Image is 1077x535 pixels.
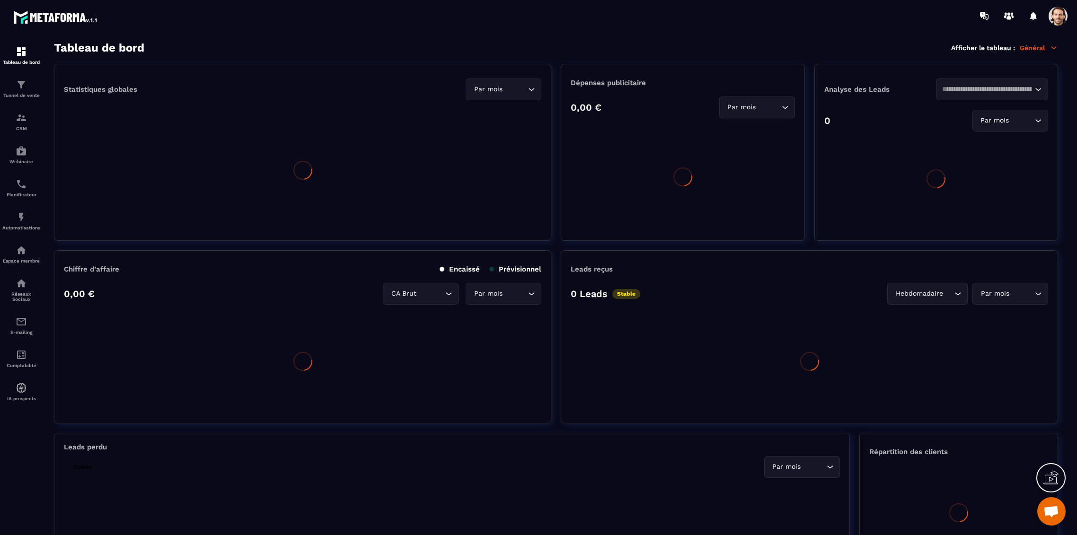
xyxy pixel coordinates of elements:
a: Mở cuộc trò chuyện [1037,497,1066,526]
p: Leads perdu [64,443,107,451]
span: Par mois [472,84,504,95]
p: Comptabilité [2,363,40,368]
p: Afficher le tableau : [951,44,1015,52]
p: 0 Leads [571,288,608,299]
img: scheduler [16,178,27,190]
input: Search for option [945,289,952,299]
p: 0,00 € [571,102,601,113]
img: logo [13,9,98,26]
img: automations [16,382,27,394]
input: Search for option [942,84,1033,95]
input: Search for option [803,462,824,472]
span: Par mois [770,462,803,472]
a: formationformationTunnel de vente [2,72,40,105]
img: social-network [16,278,27,289]
input: Search for option [758,102,779,113]
a: formationformationCRM [2,105,40,138]
span: CA Brut [389,289,418,299]
p: Automatisations [2,225,40,230]
p: Dépenses publicitaire [571,79,795,87]
span: Par mois [472,289,504,299]
p: 0,00 € [64,288,95,299]
img: accountant [16,349,27,360]
a: social-networksocial-networkRéseaux Sociaux [2,271,40,309]
img: email [16,316,27,327]
div: Search for option [887,283,968,305]
p: Webinaire [2,159,40,164]
span: Par mois [725,102,758,113]
div: Search for option [972,283,1048,305]
a: formationformationTableau de bord [2,39,40,72]
p: Réseaux Sociaux [2,291,40,302]
div: Search for option [972,110,1048,132]
p: Tableau de bord [2,60,40,65]
p: Statistiques globales [64,85,137,94]
img: automations [16,145,27,157]
a: automationsautomationsAutomatisations [2,204,40,237]
p: E-mailing [2,330,40,335]
a: accountantaccountantComptabilité [2,342,40,375]
span: Par mois [979,115,1011,126]
p: Stable [612,289,640,299]
input: Search for option [504,84,526,95]
p: Encaissé [440,265,480,273]
p: Général [1020,44,1058,52]
input: Search for option [504,289,526,299]
p: Analyse des Leads [824,85,936,94]
p: IA prospects [2,396,40,401]
img: automations [16,211,27,223]
div: Search for option [383,283,459,305]
div: Search for option [466,283,541,305]
input: Search for option [418,289,443,299]
img: formation [16,79,27,90]
div: Search for option [764,456,840,478]
a: emailemailE-mailing [2,309,40,342]
p: Stable [69,462,97,472]
p: CRM [2,126,40,131]
p: Espace membre [2,258,40,263]
div: Search for option [936,79,1048,100]
h3: Tableau de bord [54,41,144,54]
div: Search for option [719,96,795,118]
p: Prévisionnel [489,265,541,273]
p: Chiffre d’affaire [64,265,119,273]
img: formation [16,112,27,123]
p: 0 [824,115,830,126]
input: Search for option [1011,115,1033,126]
span: Par mois [979,289,1011,299]
p: Tunnel de vente [2,93,40,98]
span: Hebdomadaire [893,289,945,299]
p: Leads reçus [571,265,613,273]
img: automations [16,245,27,256]
a: automationsautomationsWebinaire [2,138,40,171]
input: Search for option [1011,289,1033,299]
a: automationsautomationsEspace membre [2,237,40,271]
p: Répartition des clients [869,447,1048,456]
div: Search for option [466,79,541,100]
img: formation [16,46,27,57]
a: schedulerschedulerPlanificateur [2,171,40,204]
p: Planificateur [2,192,40,197]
